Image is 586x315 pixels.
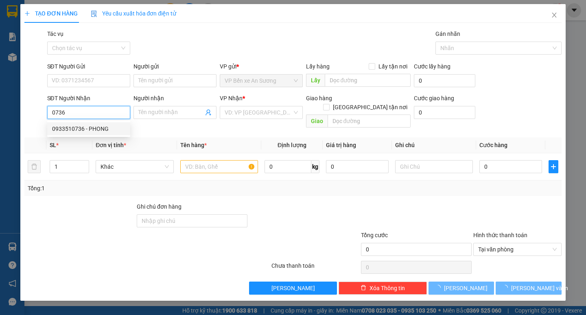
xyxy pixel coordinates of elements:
span: TẠO ĐƠN HÀNG [24,10,77,17]
span: Khác [101,161,168,173]
label: Cước lấy hàng [414,63,450,70]
span: Giá trị hàng [326,142,356,148]
button: delete [28,160,41,173]
div: Chưa thanh toán [271,261,361,275]
img: icon [91,11,97,17]
span: user-add [205,109,212,116]
span: Giao hàng [306,95,332,101]
div: SĐT Người Gửi [47,62,130,71]
div: 0933510736 - PHONG [52,124,125,133]
span: Lấy hàng [306,63,330,70]
span: [GEOGRAPHIC_DATA] tận nơi [330,103,411,112]
span: VP Bến xe An Sương [225,75,298,87]
input: Dọc đường [328,115,411,128]
input: Cước lấy hàng [414,74,475,87]
input: VD: Bàn, Ghế [180,160,258,173]
span: Lấy tận nơi [375,62,411,71]
input: Dọc đường [325,74,411,87]
span: VP Nhận [220,95,243,101]
div: 0933510736 - PHONG [47,122,130,135]
div: Tổng: 1 [28,184,227,193]
span: plus [24,11,30,16]
span: Đơn vị tính [96,142,126,148]
button: [PERSON_NAME] [249,282,337,295]
div: Người nhận [133,94,216,103]
label: Ghi chú đơn hàng [137,203,181,210]
span: Định lượng [278,142,306,148]
button: plus [549,160,558,173]
span: Xóa Thông tin [370,284,405,293]
span: close [551,12,558,18]
div: Người gửi [133,62,216,71]
span: [PERSON_NAME] [271,284,315,293]
span: Tên hàng [180,142,207,148]
input: Cước giao hàng [414,106,475,119]
label: Tác vụ [47,31,63,37]
label: Hình thức thanh toán [473,232,527,238]
input: Ghi chú đơn hàng [137,214,247,227]
label: Gán nhãn [435,31,460,37]
input: Ghi Chú [395,160,473,173]
span: [PERSON_NAME] và In [511,284,568,293]
button: Close [543,4,566,27]
label: Cước giao hàng [414,95,454,101]
span: Tổng cước [361,232,388,238]
button: [PERSON_NAME] [429,282,494,295]
span: plus [549,163,558,170]
div: VP gửi [220,62,303,71]
span: Giao [306,115,328,128]
button: deleteXóa Thông tin [339,282,427,295]
span: Cước hàng [479,142,507,148]
span: SL [50,142,56,148]
span: Tại văn phòng [478,243,557,256]
button: [PERSON_NAME] và In [496,282,561,295]
span: delete [361,285,366,291]
th: Ghi chú [392,137,476,153]
span: [PERSON_NAME] [444,284,488,293]
div: SĐT Người Nhận [47,94,130,103]
span: Yêu cầu xuất hóa đơn điện tử [91,10,177,17]
span: kg [311,160,319,173]
span: Lấy [306,74,325,87]
span: loading [435,285,444,291]
span: loading [502,285,511,291]
input: 0 [326,160,389,173]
